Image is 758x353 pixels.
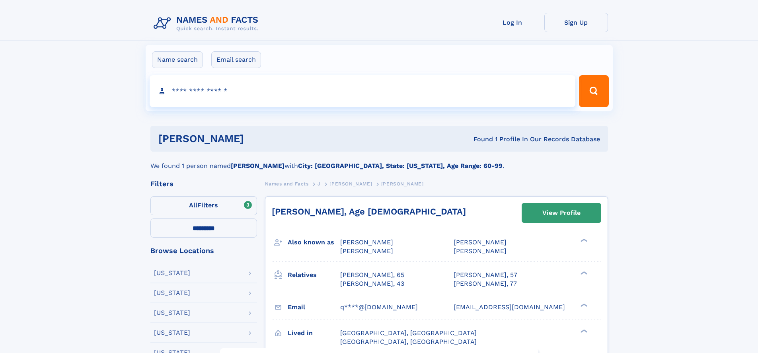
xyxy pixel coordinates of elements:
[154,290,190,296] div: [US_STATE]
[579,302,588,308] div: ❯
[542,204,581,222] div: View Profile
[340,338,477,345] span: [GEOGRAPHIC_DATA], [GEOGRAPHIC_DATA]
[340,247,393,255] span: [PERSON_NAME]
[579,238,588,243] div: ❯
[211,51,261,68] label: Email search
[272,207,466,216] a: [PERSON_NAME], Age [DEMOGRAPHIC_DATA]
[454,303,565,311] span: [EMAIL_ADDRESS][DOMAIN_NAME]
[579,270,588,275] div: ❯
[265,179,309,189] a: Names and Facts
[150,13,265,34] img: Logo Names and Facts
[298,162,503,170] b: City: [GEOGRAPHIC_DATA], State: [US_STATE], Age Range: 60-99
[522,203,601,222] a: View Profile
[340,329,477,337] span: [GEOGRAPHIC_DATA], [GEOGRAPHIC_DATA]
[340,238,393,246] span: [PERSON_NAME]
[150,196,257,215] label: Filters
[454,271,517,279] a: [PERSON_NAME], 57
[288,236,340,249] h3: Also known as
[579,328,588,333] div: ❯
[340,279,404,288] a: [PERSON_NAME], 43
[154,330,190,336] div: [US_STATE]
[359,135,600,144] div: Found 1 Profile In Our Records Database
[288,268,340,282] h3: Relatives
[189,201,197,209] span: All
[158,134,359,144] h1: [PERSON_NAME]
[381,181,424,187] span: [PERSON_NAME]
[318,179,321,189] a: J
[454,247,507,255] span: [PERSON_NAME]
[329,179,372,189] a: [PERSON_NAME]
[154,270,190,276] div: [US_STATE]
[340,271,404,279] a: [PERSON_NAME], 65
[231,162,284,170] b: [PERSON_NAME]
[544,13,608,32] a: Sign Up
[152,51,203,68] label: Name search
[288,326,340,340] h3: Lived in
[150,75,576,107] input: search input
[318,181,321,187] span: J
[454,279,517,288] a: [PERSON_NAME], 77
[150,152,608,171] div: We found 1 person named with .
[150,180,257,187] div: Filters
[288,300,340,314] h3: Email
[454,238,507,246] span: [PERSON_NAME]
[329,181,372,187] span: [PERSON_NAME]
[154,310,190,316] div: [US_STATE]
[150,247,257,254] div: Browse Locations
[579,75,608,107] button: Search Button
[481,13,544,32] a: Log In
